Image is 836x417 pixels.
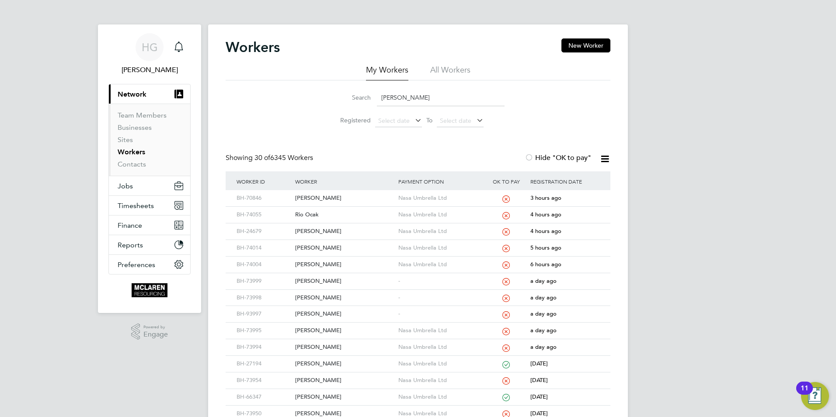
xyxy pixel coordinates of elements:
[234,190,602,197] a: BH-70846[PERSON_NAME]Nasa Umbrella Ltd3 hours ago
[293,306,396,322] div: [PERSON_NAME]
[234,322,602,330] a: BH-73995[PERSON_NAME]Nasa Umbrella Ltda day ago
[234,207,293,223] div: BH-74055
[234,306,602,313] a: BH-93997[PERSON_NAME]-a day ago
[528,171,602,191] div: Registration Date
[430,65,470,80] li: All Workers
[396,306,484,322] div: -
[109,84,190,104] button: Network
[530,294,557,301] span: a day ago
[293,290,396,306] div: [PERSON_NAME]
[396,190,484,206] div: Nasa Umbrella Ltd
[530,261,561,268] span: 6 hours ago
[234,289,602,297] a: BH-73998[PERSON_NAME]-a day ago
[109,235,190,254] button: Reports
[530,327,557,334] span: a day ago
[293,323,396,339] div: [PERSON_NAME]
[109,176,190,195] button: Jobs
[234,323,293,339] div: BH-73995
[801,388,808,400] div: 11
[377,89,505,106] input: Name, email or phone number
[396,240,484,256] div: Nasa Umbrella Ltd
[396,273,484,289] div: -
[366,65,408,80] li: My Workers
[118,123,152,132] a: Businesses
[525,153,591,162] label: Hide "OK to pay"
[118,182,133,190] span: Jobs
[424,115,435,126] span: To
[143,331,168,338] span: Engage
[396,389,484,405] div: Nasa Umbrella Ltd
[142,42,158,53] span: HG
[440,117,471,125] span: Select date
[226,38,280,56] h2: Workers
[234,339,602,346] a: BH-73994[PERSON_NAME]Nasa Umbrella Ltda day ago
[293,257,396,273] div: [PERSON_NAME]
[234,273,602,280] a: BH-73999[PERSON_NAME]-a day ago
[234,223,602,230] a: BH-24679[PERSON_NAME]Nasa Umbrella Ltd4 hours ago
[396,339,484,355] div: Nasa Umbrella Ltd
[530,211,561,218] span: 4 hours ago
[118,111,167,119] a: Team Members
[132,283,167,297] img: mclaren-logo-retina.png
[293,240,396,256] div: [PERSON_NAME]
[118,261,155,269] span: Preferences
[530,343,557,351] span: a day ago
[293,190,396,206] div: [PERSON_NAME]
[234,256,602,264] a: BH-74004[PERSON_NAME]Nasa Umbrella Ltd6 hours ago
[530,277,557,285] span: a day ago
[234,171,293,191] div: Worker ID
[234,389,602,396] a: BH-66347[PERSON_NAME]Nasa Umbrella Ltd[DATE]
[234,339,293,355] div: BH-73994
[108,33,191,75] a: HG[PERSON_NAME]
[118,90,146,98] span: Network
[143,323,168,331] span: Powered by
[293,389,396,405] div: [PERSON_NAME]
[530,393,548,400] span: [DATE]
[293,339,396,355] div: [PERSON_NAME]
[530,194,561,202] span: 3 hours ago
[234,356,293,372] div: BH-27194
[234,240,602,247] a: BH-74014[PERSON_NAME]Nasa Umbrella Ltd5 hours ago
[109,104,190,176] div: Network
[118,221,142,229] span: Finance
[396,372,484,389] div: Nasa Umbrella Ltd
[396,207,484,223] div: Nasa Umbrella Ltd
[530,410,548,417] span: [DATE]
[98,24,201,313] nav: Main navigation
[378,117,410,125] span: Select date
[293,356,396,372] div: [PERSON_NAME]
[484,171,528,191] div: OK to pay
[118,202,154,210] span: Timesheets
[234,405,602,413] a: BH-73950[PERSON_NAME]Nasa Umbrella Ltd[DATE]
[396,223,484,240] div: Nasa Umbrella Ltd
[234,257,293,273] div: BH-74004
[530,376,548,384] span: [DATE]
[118,148,145,156] a: Workers
[109,196,190,215] button: Timesheets
[234,190,293,206] div: BH-70846
[293,171,396,191] div: Worker
[234,306,293,322] div: BH-93997
[530,360,548,367] span: [DATE]
[530,227,561,235] span: 4 hours ago
[234,389,293,405] div: BH-66347
[234,372,293,389] div: BH-73954
[234,273,293,289] div: BH-73999
[561,38,610,52] button: New Worker
[254,153,270,162] span: 30 of
[118,241,143,249] span: Reports
[254,153,313,162] span: 6345 Workers
[234,355,602,363] a: BH-27194[PERSON_NAME]Nasa Umbrella Ltd[DATE]
[118,136,133,144] a: Sites
[234,240,293,256] div: BH-74014
[530,244,561,251] span: 5 hours ago
[331,116,371,124] label: Registered
[131,323,168,340] a: Powered byEngage
[801,382,829,410] button: Open Resource Center, 11 new notifications
[234,372,602,379] a: BH-73954[PERSON_NAME]Nasa Umbrella Ltd[DATE]
[234,206,602,214] a: BH-74055Rio OcakNasa Umbrella Ltd4 hours ago
[331,94,371,101] label: Search
[234,290,293,306] div: BH-73998
[108,283,191,297] a: Go to home page
[293,273,396,289] div: [PERSON_NAME]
